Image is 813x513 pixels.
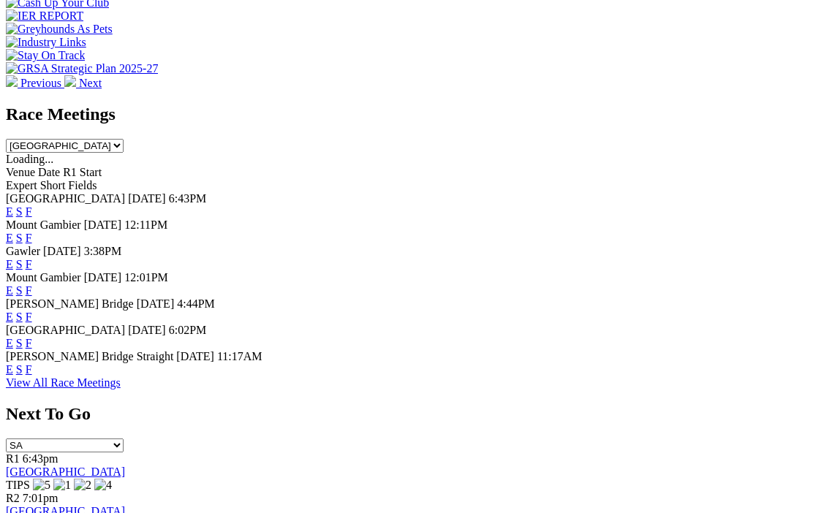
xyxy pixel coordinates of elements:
[124,218,167,231] span: 12:11PM
[26,311,32,323] a: F
[6,376,121,389] a: View All Race Meetings
[128,324,166,336] span: [DATE]
[6,492,20,504] span: R2
[177,297,215,310] span: 4:44PM
[6,404,807,424] h2: Next To Go
[6,75,18,87] img: chevron-left-pager-white.svg
[16,337,23,349] a: S
[23,492,58,504] span: 7:01pm
[6,258,13,270] a: E
[26,363,32,376] a: F
[16,311,23,323] a: S
[6,452,20,465] span: R1
[6,179,37,191] span: Expert
[26,258,32,270] a: F
[217,350,262,362] span: 11:17AM
[64,75,76,87] img: chevron-right-pager-white.svg
[33,479,50,492] img: 5
[43,245,81,257] span: [DATE]
[6,77,64,89] a: Previous
[26,337,32,349] a: F
[16,205,23,218] a: S
[6,479,30,491] span: TIPS
[137,297,175,310] span: [DATE]
[124,271,168,284] span: 12:01PM
[6,49,85,62] img: Stay On Track
[68,179,97,191] span: Fields
[169,192,207,205] span: 6:43PM
[74,479,91,492] img: 2
[84,218,122,231] span: [DATE]
[6,218,81,231] span: Mount Gambier
[6,297,134,310] span: [PERSON_NAME] Bridge
[169,324,207,336] span: 6:02PM
[6,271,81,284] span: Mount Gambier
[23,452,58,465] span: 6:43pm
[16,363,23,376] a: S
[6,36,86,49] img: Industry Links
[26,284,32,297] a: F
[26,205,32,218] a: F
[6,23,113,36] img: Greyhounds As Pets
[38,166,60,178] span: Date
[84,271,122,284] span: [DATE]
[53,479,71,492] img: 1
[20,77,61,89] span: Previous
[6,166,35,178] span: Venue
[6,311,13,323] a: E
[6,363,13,376] a: E
[176,350,214,362] span: [DATE]
[6,465,125,478] a: [GEOGRAPHIC_DATA]
[16,284,23,297] a: S
[26,232,32,244] a: F
[16,258,23,270] a: S
[94,479,112,492] img: 4
[64,77,102,89] a: Next
[6,245,40,257] span: Gawler
[6,9,83,23] img: IER REPORT
[79,77,102,89] span: Next
[6,205,13,218] a: E
[128,192,166,205] span: [DATE]
[40,179,66,191] span: Short
[6,153,53,165] span: Loading...
[6,284,13,297] a: E
[63,166,102,178] span: R1 Start
[16,232,23,244] a: S
[6,324,125,336] span: [GEOGRAPHIC_DATA]
[6,104,807,124] h2: Race Meetings
[6,232,13,244] a: E
[84,245,122,257] span: 3:38PM
[6,337,13,349] a: E
[6,192,125,205] span: [GEOGRAPHIC_DATA]
[6,62,158,75] img: GRSA Strategic Plan 2025-27
[6,350,173,362] span: [PERSON_NAME] Bridge Straight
